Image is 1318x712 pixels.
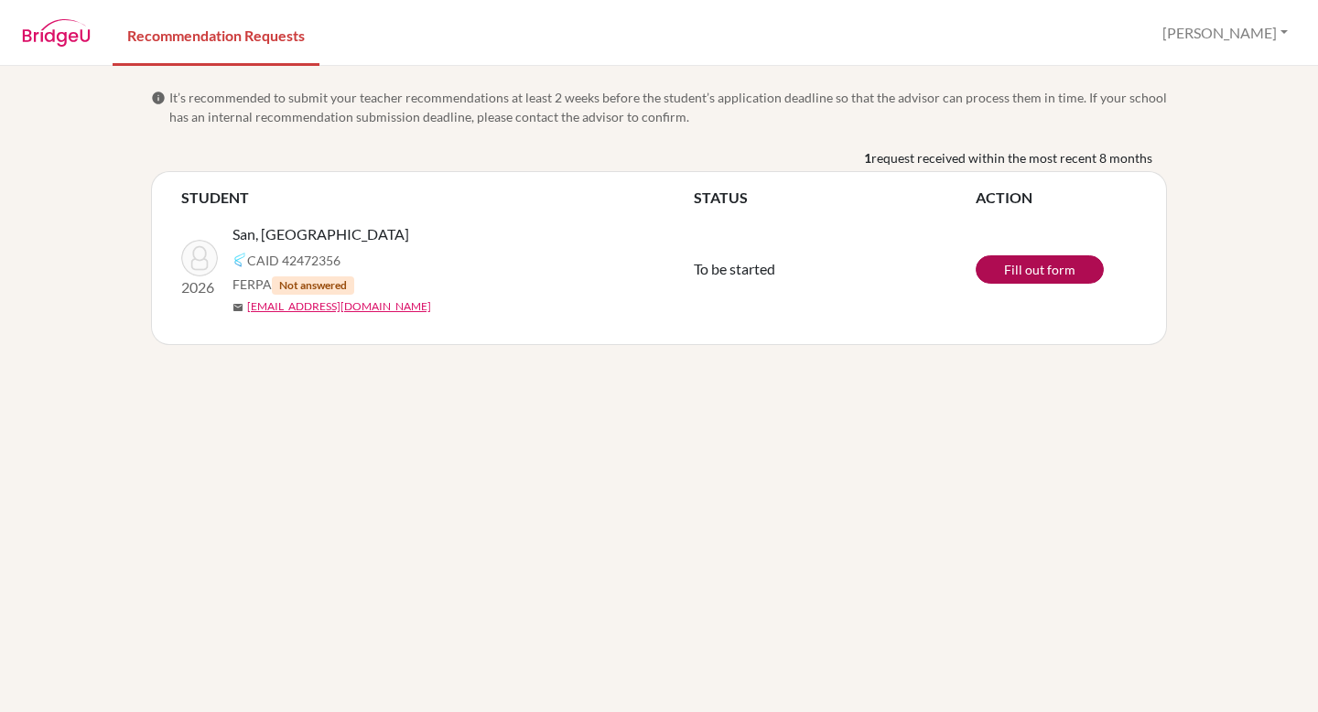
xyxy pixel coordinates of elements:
[871,148,1152,167] span: request received within the most recent 8 months
[976,187,1137,209] th: ACTION
[976,255,1104,284] a: Fill out form
[232,223,409,245] span: San, [GEOGRAPHIC_DATA]
[151,91,166,105] span: info
[232,302,243,313] span: mail
[232,275,354,295] span: FERPA
[232,253,247,267] img: Common App logo
[247,251,340,270] span: CAID 42472356
[694,260,775,277] span: To be started
[694,187,976,209] th: STATUS
[181,187,694,209] th: STUDENT
[247,298,431,315] a: [EMAIL_ADDRESS][DOMAIN_NAME]
[169,88,1167,126] span: It’s recommended to submit your teacher recommendations at least 2 weeks before the student’s app...
[22,19,91,47] img: BridgeU logo
[864,148,871,167] b: 1
[1154,16,1296,50] button: [PERSON_NAME]
[272,276,354,295] span: Not answered
[113,3,319,66] a: Recommendation Requests
[181,240,218,276] img: San, Monajolly
[181,276,218,298] p: 2026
